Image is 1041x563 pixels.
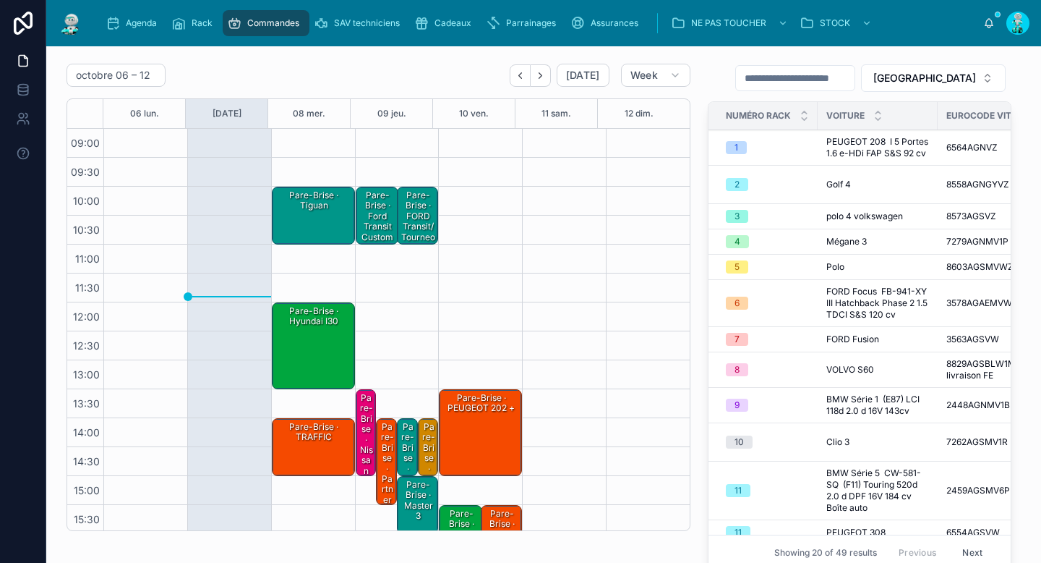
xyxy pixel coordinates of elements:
[377,99,406,128] button: 09 jeu.
[726,178,809,191] a: 2
[69,455,103,467] span: 14:30
[826,179,929,190] a: Golf 4
[275,420,354,444] div: Pare-Brise · TRAFFIC
[946,110,1034,122] span: Eurocode Vitrage
[861,64,1006,92] button: Select Button
[69,195,103,207] span: 10:00
[826,364,874,376] span: VOLVO S60
[356,390,376,475] div: Pare-Brise · Nissan juke
[72,281,103,294] span: 11:30
[734,333,740,346] div: 7
[734,261,740,274] div: 5
[625,99,654,128] button: 12 dim.
[69,426,103,439] span: 14:00
[826,364,929,376] a: VOLVO S60
[484,507,520,552] div: Pare-Brise · CITROEN C5
[275,189,354,213] div: Pare-Brise · Tiguan
[70,484,103,496] span: 15:00
[566,69,600,82] span: [DATE]
[734,141,738,154] div: 1
[946,399,1010,411] span: 2448AGNMV1B
[826,211,903,222] span: polo 4 volkswagen
[69,339,103,352] span: 12:30
[734,399,740,412] div: 9
[691,17,766,29] span: NE PAS TOUCHER
[69,397,103,410] span: 13:30
[734,210,740,223] div: 3
[826,261,844,273] span: Polo
[95,7,983,39] div: scrollable content
[734,363,740,376] div: 8
[69,224,103,236] span: 10:30
[946,527,1000,538] span: 6554AGSVW
[826,527,886,538] span: PEUGEOT 308
[726,210,809,223] a: 3
[826,394,929,417] a: BMW Série 1 (E87) LCI 118d 2.0 d 16V 143cv
[826,527,929,538] a: PEUGEOT 308
[126,17,157,29] span: Agenda
[67,137,103,149] span: 09:00
[826,261,929,273] a: Polo
[398,187,437,244] div: Pare-Brise · FORD Transit/Tourneo GC496FD Transit Custom I 270 L1H1 2.0 TDCi 16V DPF Fourgon cour...
[946,142,998,153] span: 6564AGNVZ
[795,10,879,36] a: STOCK
[400,420,416,549] div: Pare-Brise · Citroën C4 cactus
[566,10,648,36] a: Assurances
[873,71,976,85] span: [GEOGRAPHIC_DATA]
[826,179,851,190] span: Golf 4
[726,297,809,310] a: 6
[541,99,571,128] div: 11 sam.
[820,17,850,29] span: STOCK
[410,10,481,36] a: Cadeaux
[726,110,791,122] span: Numéro Rack
[379,420,395,507] div: Pare-Brise · Partner
[826,236,867,247] span: Mégane 3
[130,99,159,128] button: 06 lun.
[398,419,417,475] div: Pare-Brise · Citroën C4 cactus
[275,305,354,329] div: Pare-Brise · hyundai i30
[247,17,299,29] span: Commandes
[726,141,809,154] a: 1
[293,99,325,128] button: 08 mer.
[726,526,809,539] a: 11
[726,333,809,346] a: 7
[621,64,690,87] button: Week
[826,136,929,159] a: PEUGEOT 208 I 5 Portes 1.6 e-HDi FAP S&S 92 cv
[726,261,809,274] a: 5
[377,419,396,504] div: Pare-Brise · Partner
[69,368,103,381] span: 13:00
[946,261,1024,273] span: 8603AGSMVWZ2P
[734,235,740,248] div: 4
[67,166,103,178] span: 09:30
[946,297,1022,309] span: 3578AGAEMVW96
[459,99,489,128] button: 10 ven.
[826,467,929,514] a: BMW Série 5 CW-581-SQ (F11) Touring 520d 2.0 d DPF 16V 184 cv Boîte auto
[213,99,241,128] button: [DATE]
[359,391,375,499] div: Pare-Brise · Nissan juke
[734,178,740,191] div: 2
[726,484,809,497] a: 11
[726,399,809,412] a: 9
[946,179,1009,190] span: 8558AGNGYVZ
[734,297,740,310] div: 6
[440,390,521,475] div: Pare-Brise · PEUGEOT 202 +
[734,436,744,449] div: 10
[826,334,879,345] span: FORD Fusion
[726,235,809,248] a: 4
[591,17,638,29] span: Assurances
[356,187,398,244] div: Pare-Brise · ford transit custom
[630,69,658,82] span: Week
[946,236,1008,247] span: 7279AGNMV1P
[774,546,877,558] span: Showing 20 of 49 results
[826,236,929,247] a: Mégane 3
[826,334,929,345] a: FORD Fusion
[826,286,929,321] span: FORD Focus FB-941-XY III Hatchback Phase 2 1.5 TDCI S&S 120 cv
[734,484,742,497] div: 11
[946,211,996,222] span: 8573AGSVZ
